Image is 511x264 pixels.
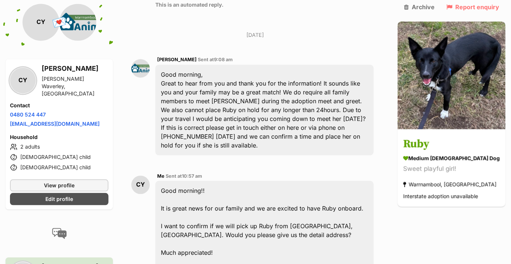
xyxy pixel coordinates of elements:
span: 10:57 am [182,173,202,179]
span: Sent at [198,57,233,62]
span: 💌 [51,14,68,30]
h4: Household [10,133,108,141]
h3: Ruby [403,136,500,153]
img: conversation-icon-4a6f8262b818ee0b60e3300018af0b2d0b884aa5de6e9bcb8d3d4eeb1a70a7c4.svg [52,228,67,239]
div: Sweet playful girl! [403,164,500,174]
a: Report enquiry [446,4,499,10]
a: 0480 524 447 [10,111,46,118]
div: [PERSON_NAME] Waverley, [GEOGRAPHIC_DATA] [42,75,108,97]
li: 2 adults [10,142,108,151]
span: 9:08 am [214,57,233,62]
div: medium [DEMOGRAPHIC_DATA] Dog [403,154,500,162]
a: Edit profile [10,193,108,205]
li: [DEMOGRAPHIC_DATA] child [10,163,108,172]
span: Me [157,173,165,179]
a: View profile [10,179,108,191]
div: Good morning, Great to hear from you and thank you for the information! It sounds like you and yo... [155,65,374,155]
div: Warrnambool, [GEOGRAPHIC_DATA] [403,180,497,190]
span: Interstate adoption unavailable [403,193,478,199]
img: Warrnambool Animal Shelter profile pic [59,4,96,41]
p: [DATE] [131,31,379,39]
li: [DEMOGRAPHIC_DATA] child [10,153,108,161]
img: Alicia franklin profile pic [131,59,150,77]
a: [EMAIL_ADDRESS][DOMAIN_NAME] [10,121,100,127]
h3: [PERSON_NAME] [42,63,108,74]
a: Archive [404,4,435,10]
span: Sent at [166,173,202,179]
p: This is an automated reply. [155,1,374,8]
img: Ruby [398,21,505,129]
a: Ruby medium [DEMOGRAPHIC_DATA] Dog Sweet playful girl! Warrnambool, [GEOGRAPHIC_DATA] Interstate ... [398,131,505,207]
span: Edit profile [45,195,73,203]
h4: Contact [10,102,108,109]
div: CY [23,4,59,41]
span: [PERSON_NAME] [157,57,197,62]
span: View profile [44,181,75,189]
div: CY [10,67,36,93]
div: CY [131,176,150,194]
